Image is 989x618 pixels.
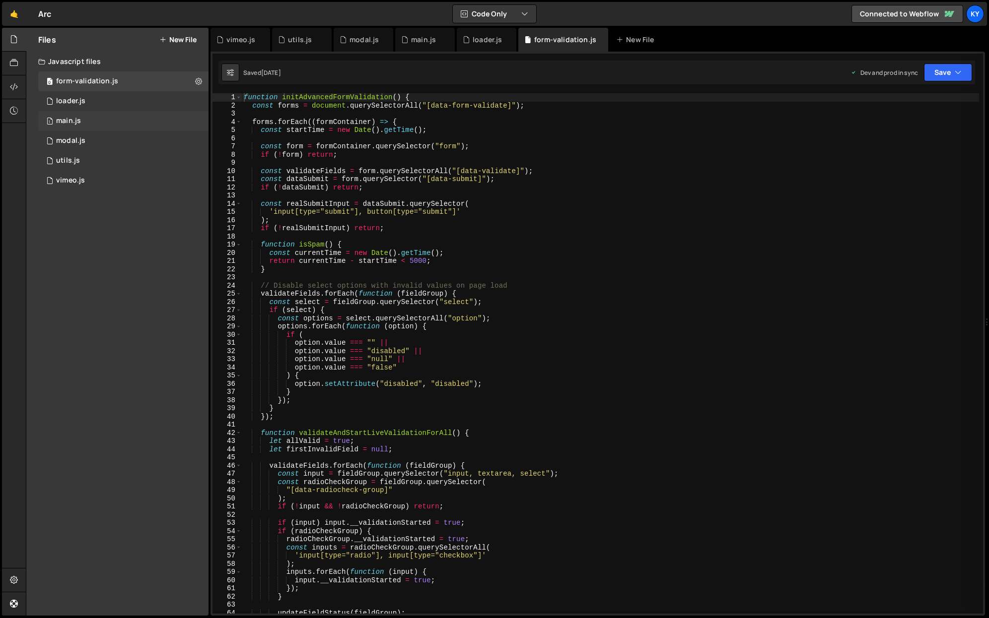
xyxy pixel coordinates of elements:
div: Saved [243,68,281,77]
div: 26 [212,298,242,307]
div: vimeo.js [56,176,85,185]
div: 32 [212,347,242,356]
div: 13079/33330.js [38,131,209,151]
a: Ky [966,5,984,23]
div: 59 [212,568,242,576]
div: 27 [212,306,242,314]
div: 64 [212,609,242,618]
div: 3 [212,110,242,118]
div: 54 [212,527,242,536]
div: 18 [212,233,242,241]
div: 63 [212,601,242,609]
div: 40 [212,413,242,421]
div: 57 [212,552,242,560]
div: 35 [212,371,242,380]
button: New File [159,36,197,44]
div: 21 [212,257,242,265]
div: 9 [212,159,242,167]
div: loader.js [473,35,502,45]
div: loader.js [56,97,85,106]
div: 6 [212,134,242,143]
div: 13 [212,191,242,200]
span: 1 [47,118,53,126]
div: 62 [212,593,242,601]
div: 52 [212,511,242,519]
div: 15 [212,208,242,216]
div: 37 [212,388,242,396]
div: 39 [212,404,242,413]
div: 30 [212,331,242,339]
div: 45 [212,453,242,462]
div: form-validation.js [56,77,118,86]
div: 19 [212,241,242,249]
a: 🤙 [2,2,26,26]
div: 33 [212,355,242,364]
div: 13079/33573.js [38,91,209,111]
div: main.js [56,117,81,125]
button: Save [924,63,972,81]
div: 25 [212,290,242,298]
div: 1 [212,93,242,102]
div: Dev and prod in sync [850,68,918,77]
div: Javascript files [26,52,209,71]
div: 38 [212,396,242,405]
div: 46 [212,462,242,470]
div: vimeo.js [226,35,255,45]
div: 12 [212,184,242,192]
div: 29 [212,322,242,331]
div: New File [616,35,658,45]
div: form-validation.js [534,35,596,45]
div: 47 [212,470,242,478]
div: 13079/34317.js [38,71,209,91]
div: 53 [212,519,242,527]
div: 48 [212,478,242,487]
div: modal.js [350,35,379,45]
div: 14 [212,200,242,208]
div: 13079/32220.js [38,111,209,131]
div: Arc [38,8,51,20]
div: 7 [212,142,242,151]
div: 56 [212,544,242,552]
div: 8 [212,151,242,159]
div: 28 [212,314,242,323]
div: 13079/32222.js [38,171,209,190]
div: 11 [212,175,242,184]
div: 55 [212,535,242,544]
div: 34 [212,364,242,372]
div: 5 [212,126,242,134]
a: Connected to Webflow [851,5,963,23]
div: 24 [212,282,242,290]
div: [DATE] [261,68,281,77]
div: 17 [212,224,242,233]
div: 58 [212,560,242,568]
div: 31 [212,339,242,347]
div: 51 [212,502,242,511]
div: 20 [212,249,242,257]
h2: Files [38,34,56,45]
div: utils.js [56,156,80,165]
div: 36 [212,380,242,388]
div: 60 [212,576,242,585]
div: 16 [212,216,242,225]
div: 10 [212,167,242,176]
div: 43 [212,437,242,445]
span: 0 [47,78,53,86]
div: 13079/32221.js [38,151,209,171]
div: 50 [212,494,242,503]
div: 44 [212,445,242,454]
div: 4 [212,118,242,126]
div: 23 [212,273,242,282]
div: 22 [212,265,242,274]
div: 61 [212,584,242,593]
div: 41 [212,421,242,429]
div: 49 [212,486,242,494]
div: modal.js [56,136,85,145]
button: Code Only [453,5,536,23]
div: 42 [212,429,242,437]
div: main.js [411,35,436,45]
div: utils.js [288,35,312,45]
div: 2 [212,102,242,110]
